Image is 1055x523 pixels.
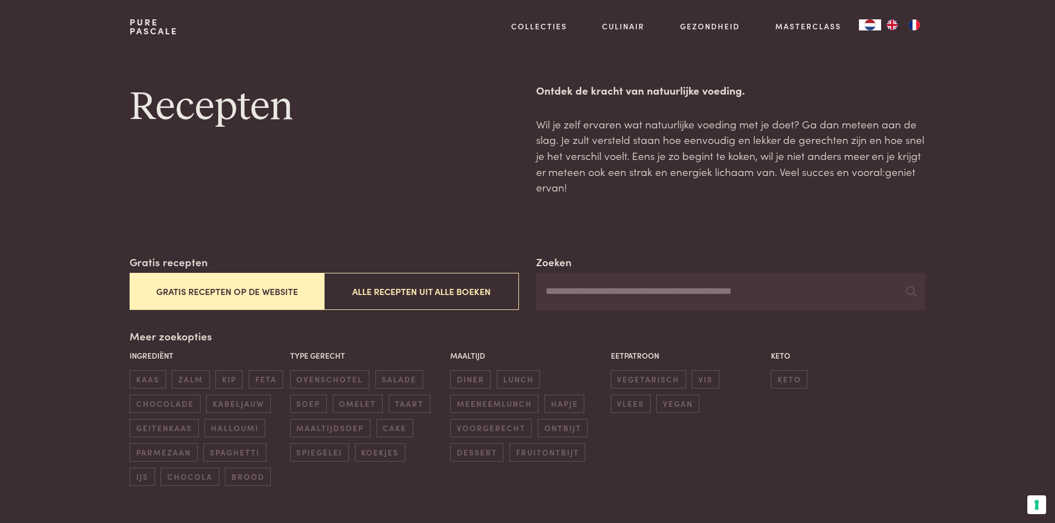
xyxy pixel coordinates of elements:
a: PurePascale [130,18,178,35]
span: geitenkaas [130,419,198,437]
span: ovenschotel [290,370,369,389]
a: NL [859,19,881,30]
span: fruitontbijt [510,443,585,462]
span: voorgerecht [450,419,532,437]
span: vlees [611,395,651,413]
span: feta [249,370,283,389]
span: diner [450,370,491,389]
span: cake [377,419,413,437]
div: Language [859,19,881,30]
span: omelet [333,395,383,413]
a: Gezondheid [680,20,740,32]
span: brood [225,468,271,486]
span: salade [375,370,423,389]
span: meeneemlunch [450,395,538,413]
span: kabeljauw [206,395,270,413]
p: Eetpatroon [611,350,765,361]
span: vegetarisch [611,370,686,389]
p: Maaltijd [450,350,605,361]
span: dessert [450,443,503,462]
p: Type gerecht [290,350,445,361]
button: Alle recepten uit alle boeken [324,273,518,310]
a: Culinair [602,20,645,32]
span: halloumi [204,419,265,437]
span: parmezaan [130,443,197,462]
button: Gratis recepten op de website [130,273,324,310]
span: vis [692,370,719,389]
a: Collecties [511,20,567,32]
a: EN [881,19,903,30]
span: kip [215,370,243,389]
span: koekjes [355,443,405,462]
p: Ingrediënt [130,350,284,361]
span: vegan [656,395,699,413]
button: Uw voorkeuren voor toestemming voor trackingtechnologieën [1027,495,1046,514]
span: ijs [130,468,155,486]
span: maaltijdsoep [290,419,370,437]
span: zalm [172,370,209,389]
strong: Ontdek de kracht van natuurlijke voeding. [536,82,745,97]
p: Keto [771,350,925,361]
span: spiegelei [290,443,349,462]
aside: Language selected: Nederlands [859,19,925,30]
p: Wil je zelf ervaren wat natuurlijke voeding met je doet? Ga dan meteen aan de slag. Je zult verst... [536,116,925,195]
span: soep [290,395,327,413]
span: lunch [497,370,540,389]
h1: Recepten [130,82,518,132]
span: taart [389,395,430,413]
span: hapje [544,395,584,413]
span: chocola [161,468,219,486]
label: Zoeken [536,254,572,270]
ul: Language list [881,19,925,30]
a: FR [903,19,925,30]
span: chocolade [130,395,200,413]
span: ontbijt [538,419,588,437]
a: Masterclass [775,20,841,32]
span: spaghetti [203,443,266,462]
label: Gratis recepten [130,254,208,270]
span: keto [771,370,807,389]
span: kaas [130,370,166,389]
